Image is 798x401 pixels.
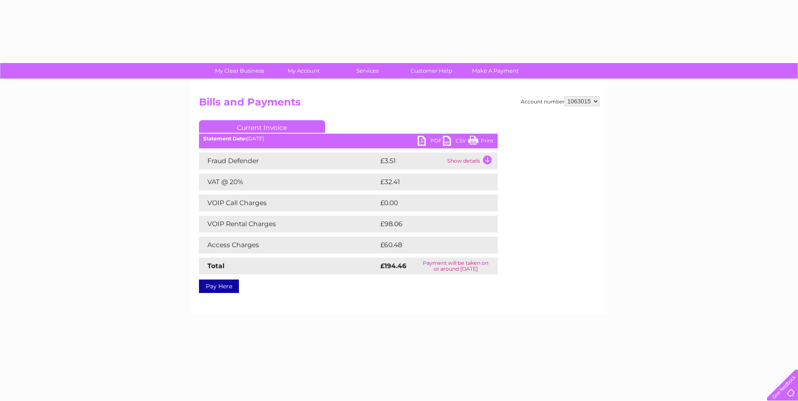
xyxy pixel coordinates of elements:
td: Payment will be taken on or around [DATE] [414,258,497,274]
td: £3.51 [378,153,445,169]
strong: Total [207,262,225,270]
a: CSV [443,136,468,148]
a: My Clear Business [205,63,274,79]
a: My Account [269,63,338,79]
h2: Bills and Payments [199,96,599,112]
a: Print [468,136,493,148]
td: VOIP Rental Charges [199,216,378,232]
b: Statement Date: [203,135,247,142]
div: [DATE] [199,136,498,142]
a: Customer Help [397,63,466,79]
a: Services [333,63,402,79]
td: VAT @ 20% [199,174,378,190]
td: Access Charges [199,237,378,253]
strong: £194.46 [380,262,406,270]
a: Pay Here [199,280,239,293]
td: £0.00 [378,195,478,211]
td: VOIP Call Charges [199,195,378,211]
td: Show details [445,153,498,169]
a: Current Invoice [199,120,325,133]
td: Fraud Defender [199,153,378,169]
a: PDF [418,136,443,148]
td: £32.41 [378,174,480,190]
td: £98.06 [378,216,481,232]
a: Make A Payment [461,63,530,79]
div: Account number [521,96,599,106]
td: £60.48 [378,237,481,253]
